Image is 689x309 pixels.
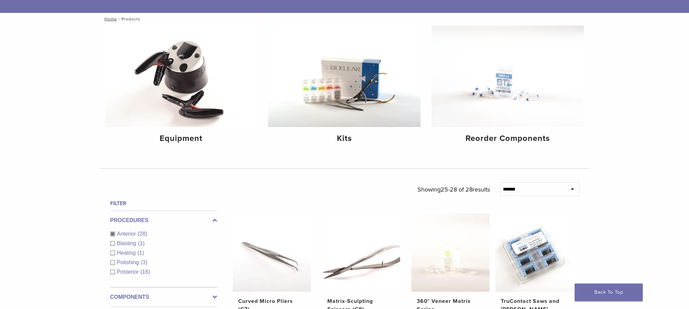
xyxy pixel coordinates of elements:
[110,216,217,224] label: Procedures
[437,132,578,145] h4: Reorder Components
[268,25,421,149] a: Kits
[441,186,473,193] span: 25-28 of 28
[117,250,137,256] span: Heating
[138,231,147,237] span: (28)
[111,132,252,145] h4: Equipment
[117,240,138,246] span: Blasting
[141,259,147,265] span: (3)
[100,13,590,25] nav: Products
[117,17,121,21] span: /
[431,25,584,149] a: Reorder Components
[274,132,415,145] h4: Kits
[138,240,145,246] span: (1)
[105,25,258,149] a: Equipment
[322,214,400,292] img: Matrix-Sculpting Scissors (C8)
[233,214,311,292] img: Curved Micro Pliers (C7)
[268,25,421,127] img: Kits
[117,259,141,265] span: Polishing
[495,214,574,292] img: TruContact Saws and Sanders
[575,284,643,301] a: Back To Top
[102,17,117,21] a: Home
[110,199,217,207] h4: Filter
[431,25,584,127] img: Reorder Components
[417,182,490,197] p: Showing results
[110,293,217,301] label: Components
[411,214,490,292] img: 360° Veneer Matrix Series
[105,25,258,127] img: Equipment
[141,269,150,275] span: (16)
[137,250,144,256] span: (1)
[117,231,138,237] span: Anterior
[117,269,141,275] span: Posterior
